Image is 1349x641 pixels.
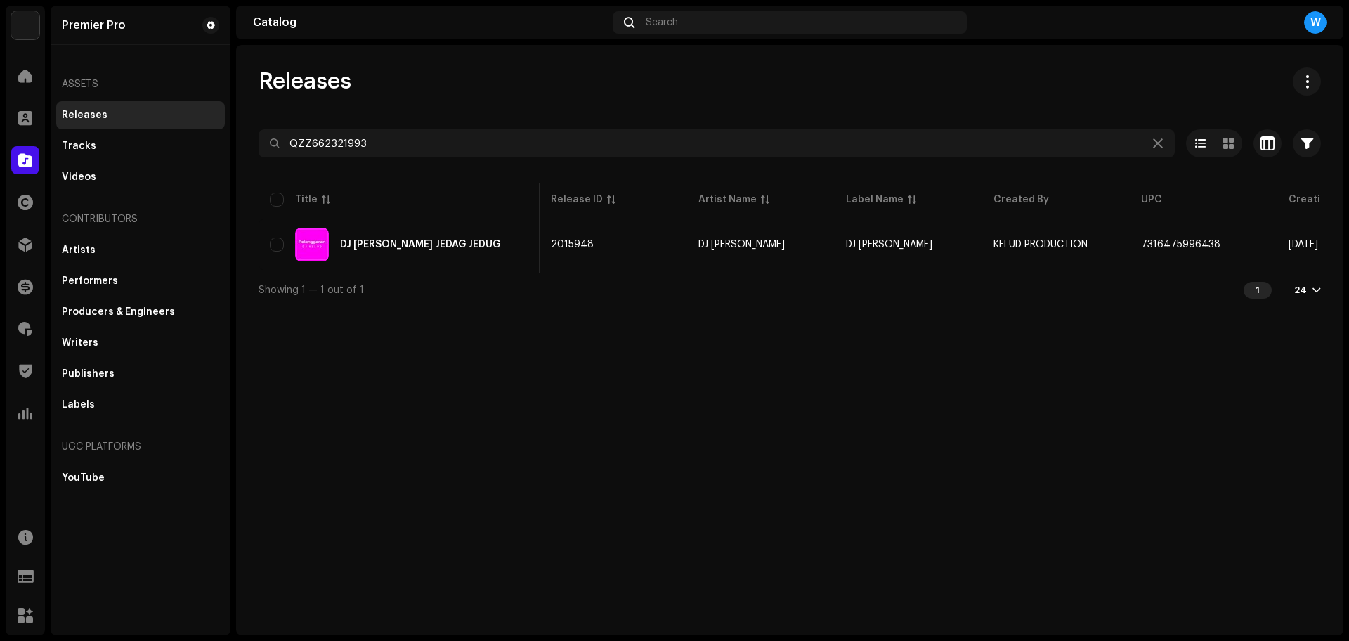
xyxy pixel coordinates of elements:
[11,11,39,39] img: 64f15ab7-a28a-4bb5-a164-82594ec98160
[993,240,1088,250] span: KELUD PRODUCTION
[259,129,1175,157] input: Search
[646,17,678,28] span: Search
[56,101,225,129] re-m-nav-item: Releases
[698,193,757,207] div: Artist Name
[62,20,126,31] div: Premier Pro
[259,285,364,295] span: Showing 1 — 1 out of 1
[56,360,225,388] re-m-nav-item: Publishers
[698,240,785,250] div: DJ [PERSON_NAME]
[340,240,500,250] div: DJ PELANGGARAN JEDAG JEDUG
[1244,282,1272,299] div: 1
[62,306,175,318] div: Producers & Engineers
[62,141,96,152] div: Tracks
[1141,240,1220,250] span: 7316475996438
[56,67,225,101] re-a-nav-header: Assets
[56,298,225,326] re-m-nav-item: Producers & Engineers
[1289,240,1318,250] span: Nov 1, 2023
[295,193,318,207] div: Title
[846,240,932,250] span: DJ Kelud
[62,245,96,256] div: Artists
[698,240,823,250] span: DJ Kelud
[295,228,329,261] img: cc91df97-863d-40a9-897b-44f493328156
[56,391,225,419] re-m-nav-item: Labels
[551,240,594,250] span: 2015948
[56,267,225,295] re-m-nav-item: Performers
[56,163,225,191] re-m-nav-item: Videos
[56,132,225,160] re-m-nav-item: Tracks
[56,202,225,236] re-a-nav-header: Contributors
[253,17,607,28] div: Catalog
[62,171,96,183] div: Videos
[62,399,95,410] div: Labels
[56,329,225,357] re-m-nav-item: Writers
[259,67,351,96] span: Releases
[62,472,105,484] div: YouTube
[1304,11,1327,34] div: W
[62,276,118,287] div: Performers
[62,110,107,121] div: Releases
[846,193,904,207] div: Label Name
[1294,285,1307,296] div: 24
[56,464,225,492] re-m-nav-item: YouTube
[551,193,603,207] div: Release ID
[56,236,225,264] re-m-nav-item: Artists
[62,337,98,349] div: Writers
[56,430,225,464] re-a-nav-header: UGC Platforms
[62,368,115,380] div: Publishers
